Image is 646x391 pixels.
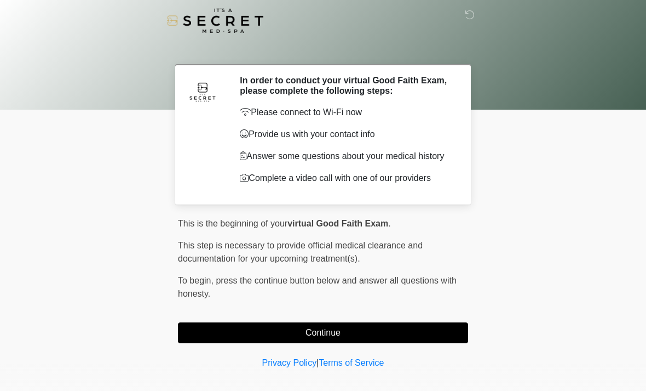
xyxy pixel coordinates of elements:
img: Agent Avatar [186,75,219,108]
a: | [316,358,319,367]
h2: In order to conduct your virtual Good Faith Exam, please complete the following steps: [240,75,452,96]
p: Provide us with your contact info [240,128,452,141]
span: To begin, [178,276,216,285]
span: This step is necessary to provide official medical clearance and documentation for your upcoming ... [178,241,423,263]
p: Please connect to Wi-Fi now [240,106,452,119]
p: Complete a video call with one of our providers [240,172,452,185]
img: It's A Secret Med Spa Logo [167,8,263,33]
span: This is the beginning of your [178,219,287,228]
p: Answer some questions about your medical history [240,150,452,163]
a: Terms of Service [319,358,384,367]
a: Privacy Policy [262,358,317,367]
button: Continue [178,322,468,343]
strong: virtual Good Faith Exam [287,219,388,228]
h1: ‎ ‎ [170,39,476,60]
span: press the continue button below and answer all questions with honesty. [178,276,457,298]
span: . [388,219,390,228]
